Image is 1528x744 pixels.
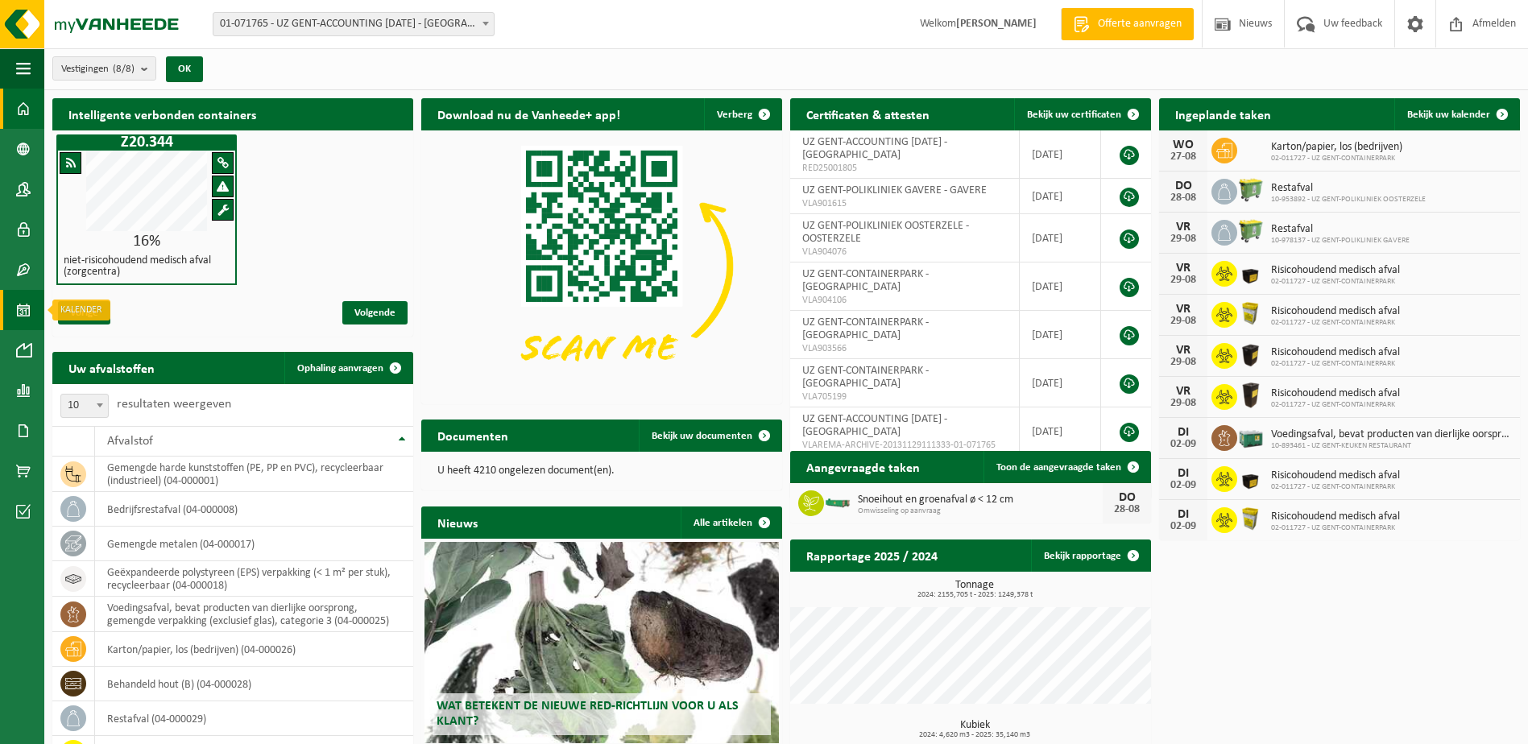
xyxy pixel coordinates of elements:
[421,130,782,401] img: Download de VHEPlus App
[1027,110,1121,120] span: Bekijk uw certificaten
[996,462,1121,473] span: Toon de aangevraagde taken
[1271,482,1400,492] span: 02-011727 - UZ GENT-CONTAINERPARK
[1020,179,1101,214] td: [DATE]
[1237,217,1265,245] img: WB-0660-HPE-GN-51
[858,494,1103,506] span: Snoeihout en groenafval ø < 12 cm
[52,352,171,383] h2: Uw afvalstoffen
[342,301,408,324] span: Volgende
[681,506,781,539] a: Alle artikelen
[1167,426,1199,439] div: DI
[1167,221,1199,234] div: VR
[437,700,739,728] span: Wat betekent de nieuwe RED-richtlijn voor u als klant?
[95,561,413,597] td: geëxpandeerde polystyreen (EPS) verpakking (< 1 m² per stuk), recycleerbaar (04-000018)
[1271,346,1400,359] span: Risicohoudend medisch afval
[798,731,1151,739] span: 2024: 4,620 m3 - 2025: 35,140 m3
[1111,491,1143,504] div: DO
[95,701,413,736] td: restafval (04-000029)
[1271,400,1400,410] span: 02-011727 - UZ GENT-CONTAINERPARK
[58,234,235,250] div: 16%
[117,398,231,411] label: resultaten weergeven
[1271,428,1512,441] span: Voedingsafval, bevat producten van dierlijke oorsprong, gemengde verpakking (exc...
[1237,505,1265,532] img: LP-SB-00045-CRB-21
[1271,469,1400,482] span: Risicohoudend medisch afval
[802,413,947,438] span: UZ GENT-ACCOUNTING [DATE] - [GEOGRAPHIC_DATA]
[1237,464,1265,491] img: LP-SB-00030-HPE-51
[790,451,936,482] h2: Aangevraagde taken
[437,465,766,477] p: U heeft 4210 ongelezen document(en).
[1237,423,1265,450] img: PB-LB-0680-HPE-GN-01
[1167,316,1199,327] div: 29-08
[213,12,495,36] span: 01-071765 - UZ GENT-ACCOUNTING 0 BC - GENT
[1407,110,1490,120] span: Bekijk uw kalender
[95,457,413,492] td: gemengde harde kunststoffen (PE, PP en PVC), recycleerbaar (industrieel) (04-000001)
[1271,182,1426,195] span: Restafval
[52,56,156,81] button: Vestigingen(8/8)
[52,98,413,130] h2: Intelligente verbonden containers
[858,506,1103,516] span: Omwisseling op aanvraag
[1167,439,1199,450] div: 02-09
[95,597,413,632] td: voedingsafval, bevat producten van dierlijke oorsprong, gemengde verpakking (exclusief glas), cat...
[1167,151,1199,163] div: 27-08
[1237,258,1265,286] img: LP-SB-00030-HPE-51
[421,420,524,451] h2: Documenten
[1394,98,1518,130] a: Bekijk uw kalender
[802,316,929,341] span: UZ GENT-CONTAINERPARK - [GEOGRAPHIC_DATA]
[704,98,781,130] button: Verberg
[1271,154,1402,163] span: 02-011727 - UZ GENT-CONTAINERPARK
[1167,275,1199,286] div: 29-08
[1167,303,1199,316] div: VR
[802,268,929,293] span: UZ GENT-CONTAINERPARK - [GEOGRAPHIC_DATA]
[1167,234,1199,245] div: 29-08
[297,363,383,374] span: Ophaling aanvragen
[802,162,1007,175] span: RED25001805
[802,294,1007,307] span: VLA904106
[1271,523,1400,533] span: 02-011727 - UZ GENT-CONTAINERPARK
[798,720,1151,739] h3: Kubiek
[60,394,109,418] span: 10
[802,246,1007,258] span: VLA904076
[1020,262,1101,311] td: [DATE]
[802,197,1007,210] span: VLA901615
[798,580,1151,599] h3: Tonnage
[1271,305,1400,318] span: Risicohoudend medisch afval
[1167,467,1199,480] div: DI
[95,667,413,701] td: behandeld hout (B) (04-000028)
[1237,341,1265,368] img: LP-SB-00050-HPE-51
[1014,98,1149,130] a: Bekijk uw certificaten
[424,542,778,743] a: Wat betekent de nieuwe RED-richtlijn voor u als klant?
[802,391,1007,403] span: VLA705199
[113,64,135,74] count: (8/8)
[1167,180,1199,192] div: DO
[1167,398,1199,409] div: 29-08
[1020,311,1101,359] td: [DATE]
[1271,359,1400,369] span: 02-011727 - UZ GENT-CONTAINERPARK
[1237,300,1265,327] img: LP-SB-00045-CRB-21
[802,439,1007,452] span: VLAREMA-ARCHIVE-20131129111333-01-071765
[61,395,108,417] span: 10
[1167,357,1199,368] div: 29-08
[95,492,413,527] td: bedrijfsrestafval (04-000008)
[802,220,969,245] span: UZ GENT-POLIKLINIEK OOSTERZELE - OOSTERZELE
[1111,504,1143,515] div: 28-08
[95,632,413,667] td: karton/papier, los (bedrijven) (04-000026)
[1271,387,1400,400] span: Risicohoudend medisch afval
[1167,192,1199,204] div: 28-08
[802,136,947,161] span: UZ GENT-ACCOUNTING [DATE] - [GEOGRAPHIC_DATA]
[60,134,233,151] h1: Z20.344
[166,56,203,82] button: OK
[790,539,954,571] h2: Rapportage 2025 / 2024
[956,18,1037,30] strong: [PERSON_NAME]
[1271,318,1400,328] span: 02-011727 - UZ GENT-CONTAINERPARK
[1237,176,1265,204] img: WB-0660-HPE-GN-51
[1271,510,1400,523] span: Risicohoudend medisch afval
[802,365,929,390] span: UZ GENT-CONTAINERPARK - [GEOGRAPHIC_DATA]
[1271,264,1400,277] span: Risicohoudend medisch afval
[95,527,413,561] td: gemengde metalen (04-000017)
[107,435,153,448] span: Afvalstof
[790,98,946,130] h2: Certificaten & attesten
[1031,539,1149,572] a: Bekijk rapportage
[1271,277,1400,287] span: 02-011727 - UZ GENT-CONTAINERPARK
[639,420,781,452] a: Bekijk uw documenten
[1020,407,1101,456] td: [DATE]
[1271,223,1410,236] span: Restafval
